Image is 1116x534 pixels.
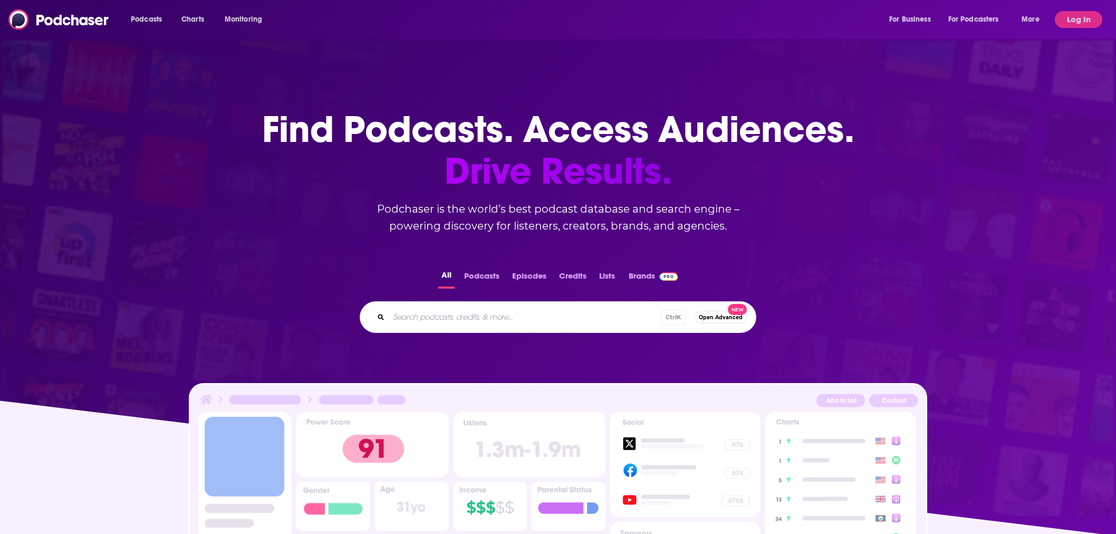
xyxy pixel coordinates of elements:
button: Open AdvancedNew [694,311,747,323]
span: Open Advanced [699,314,743,320]
img: Podcast Insights Parental Status [531,482,605,531]
img: Podcast Insights Header [198,393,918,411]
button: open menu [217,11,276,28]
button: All [438,268,455,289]
button: Credits [556,268,590,289]
span: New [728,304,747,315]
div: Search podcasts, credits, & more... [360,301,756,333]
img: Podcast Insights Gender [296,482,370,531]
a: BrandsPodchaser Pro [629,268,678,289]
button: Log In [1055,11,1102,28]
a: Charts [175,11,210,28]
button: open menu [941,11,1014,28]
span: Podcasts [131,12,162,27]
img: Podcast Insights Age [374,482,449,531]
button: open menu [123,11,176,28]
button: Episodes [509,268,550,289]
h1: Find Podcasts. Access Audiences. [262,109,854,192]
span: For Podcasters [948,12,999,27]
button: Podcasts [461,268,503,289]
span: Ctrl K [661,310,686,325]
img: Podcast Insights Income [453,482,527,531]
img: Podcast Socials [610,412,761,517]
button: Lists [596,268,618,289]
img: Podcast Insights Listens [453,412,605,478]
img: Podchaser - Follow, Share and Rate Podcasts [8,9,110,30]
span: Charts [181,12,204,27]
input: Search podcasts, credits, & more... [389,309,661,326]
button: open menu [882,11,944,28]
h2: Podchaser is the world’s best podcast database and search engine – powering discovery for listene... [347,201,769,234]
span: Monitoring [225,12,262,27]
span: More [1022,12,1040,27]
img: Podchaser Pro [659,272,678,281]
img: Podcast Insights Power score [296,412,448,478]
span: Drive Results. [262,150,854,192]
span: For Business [889,12,931,27]
button: open menu [1014,11,1053,28]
